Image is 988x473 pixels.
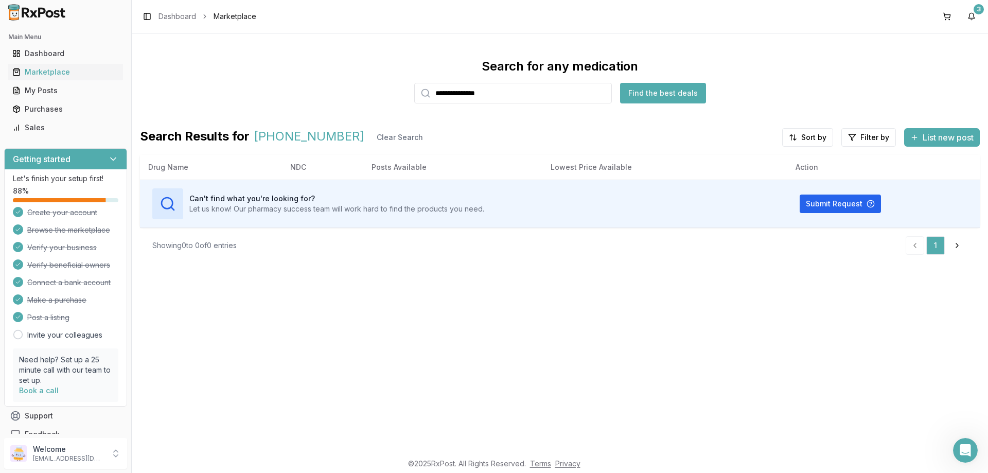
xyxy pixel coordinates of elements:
img: User avatar [10,445,27,462]
nav: pagination [906,236,967,255]
span: [PHONE_NUMBER] [254,128,364,147]
nav: breadcrumb [158,11,256,22]
a: Book a call [19,386,59,395]
iframe: Intercom live chat [953,438,978,463]
a: Go to next page [947,236,967,255]
p: Let us know! Our pharmacy success team will work hard to find the products you need. [189,204,484,214]
th: Lowest Price Available [542,155,787,180]
span: Make a purchase [27,295,86,305]
a: My Posts [8,81,123,100]
button: Feedback [4,425,127,444]
button: List new post [904,128,980,147]
th: Posts Available [363,155,542,180]
button: 3 [963,8,980,25]
a: Sales [8,118,123,137]
a: Terms [530,459,551,468]
button: Find the best deals [620,83,706,103]
div: Sales [12,122,119,133]
span: Browse the marketplace [27,225,110,235]
a: Dashboard [8,44,123,63]
a: List new post [904,133,980,144]
div: Dashboard [12,48,119,59]
p: Let's finish your setup first! [13,173,118,184]
div: Search for any medication [482,58,638,75]
a: 1 [926,236,945,255]
a: Dashboard [158,11,196,22]
h2: Main Menu [8,33,123,41]
button: My Posts [4,82,127,99]
button: Marketplace [4,64,127,80]
span: Sort by [801,132,826,143]
a: Purchases [8,100,123,118]
span: Filter by [860,132,889,143]
p: Need help? Set up a 25 minute call with our team to set up. [19,355,112,386]
div: 3 [974,4,984,14]
a: Invite your colleagues [27,330,102,340]
a: Privacy [555,459,580,468]
h3: Getting started [13,153,70,165]
button: Support [4,407,127,425]
span: Connect a bank account [27,277,111,288]
h3: Can't find what you're looking for? [189,194,484,204]
span: Verify your business [27,242,97,253]
th: Drug Name [140,155,282,180]
span: List new post [923,131,974,144]
span: Verify beneficial owners [27,260,110,270]
button: Filter by [841,128,896,147]
th: NDC [282,155,363,180]
span: Create your account [27,207,97,218]
span: Post a listing [27,312,69,323]
div: My Posts [12,85,119,96]
span: Search Results for [140,128,250,147]
span: Feedback [25,429,60,440]
a: Marketplace [8,63,123,81]
button: Purchases [4,101,127,117]
div: Showing 0 to 0 of 0 entries [152,240,237,251]
button: Sales [4,119,127,136]
th: Action [787,155,980,180]
button: Submit Request [800,195,881,213]
div: Marketplace [12,67,119,77]
button: Sort by [782,128,833,147]
span: Marketplace [214,11,256,22]
div: Purchases [12,104,119,114]
img: RxPost Logo [4,4,70,21]
button: Clear Search [368,128,431,147]
p: Welcome [33,444,104,454]
button: Dashboard [4,45,127,62]
span: 88 % [13,186,29,196]
p: [EMAIL_ADDRESS][DOMAIN_NAME] [33,454,104,463]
